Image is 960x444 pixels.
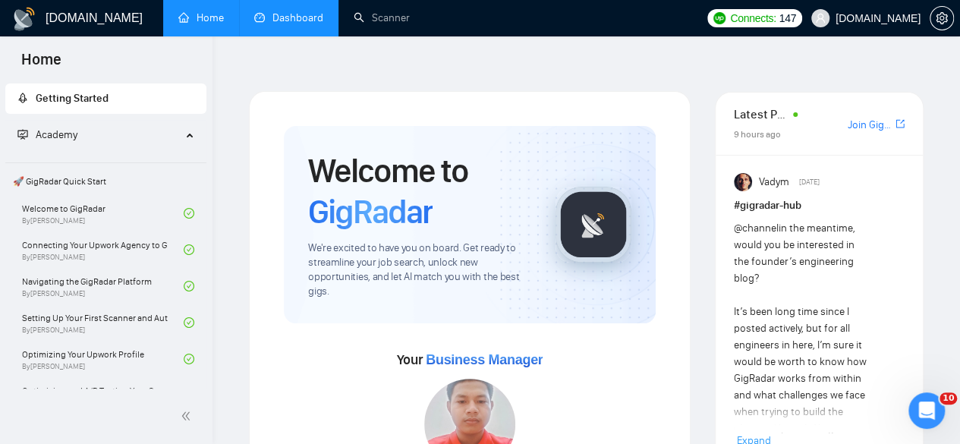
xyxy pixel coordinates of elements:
span: GigRadar [308,191,433,232]
a: homeHome [178,11,224,24]
button: setting [930,6,954,30]
span: Home [9,49,74,80]
h1: Welcome to [308,150,531,232]
img: gigradar-logo.png [556,187,631,263]
img: upwork-logo.png [713,12,726,24]
span: rocket [17,93,28,103]
span: 147 [779,10,796,27]
span: fund-projection-screen [17,129,28,140]
span: export [895,118,905,130]
span: check-circle [184,281,194,291]
a: Optimizing and A/B Testing Your Scanner for Better Results [22,379,184,412]
a: Connecting Your Upwork Agency to GigRadarBy[PERSON_NAME] [22,233,184,266]
li: Getting Started [5,83,206,114]
a: export [895,117,905,131]
h1: # gigradar-hub [734,197,905,214]
a: Join GigRadar Slack Community [848,117,892,134]
span: Your [397,351,543,368]
img: logo [12,7,36,31]
span: Business Manager [426,352,543,367]
a: dashboardDashboard [254,11,323,24]
span: Connects: [730,10,776,27]
span: check-circle [184,244,194,255]
a: Navigating the GigRadar PlatformBy[PERSON_NAME] [22,269,184,303]
span: double-left [181,408,196,424]
a: setting [930,12,954,24]
img: Vadym [734,173,752,191]
span: Vadym [759,174,789,191]
span: @channel [734,222,779,235]
span: user [815,13,826,24]
span: Getting Started [36,92,109,105]
span: 🚀 GigRadar Quick Start [7,166,205,197]
span: setting [930,12,953,24]
span: check-circle [184,354,194,364]
a: Optimizing Your Upwork ProfileBy[PERSON_NAME] [22,342,184,376]
a: Welcome to GigRadarBy[PERSON_NAME] [22,197,184,230]
span: 10 [940,392,957,405]
a: searchScanner [354,11,410,24]
iframe: Intercom live chat [908,392,945,429]
span: We're excited to have you on board. Get ready to streamline your job search, unlock new opportuni... [308,241,531,299]
span: check-circle [184,317,194,328]
span: Academy [36,128,77,141]
span: 9 hours ago [734,129,781,140]
span: check-circle [184,208,194,219]
span: [DATE] [798,175,819,189]
a: Setting Up Your First Scanner and Auto-BidderBy[PERSON_NAME] [22,306,184,339]
span: Latest Posts from the GigRadar Community [734,105,788,124]
span: Academy [17,128,77,141]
